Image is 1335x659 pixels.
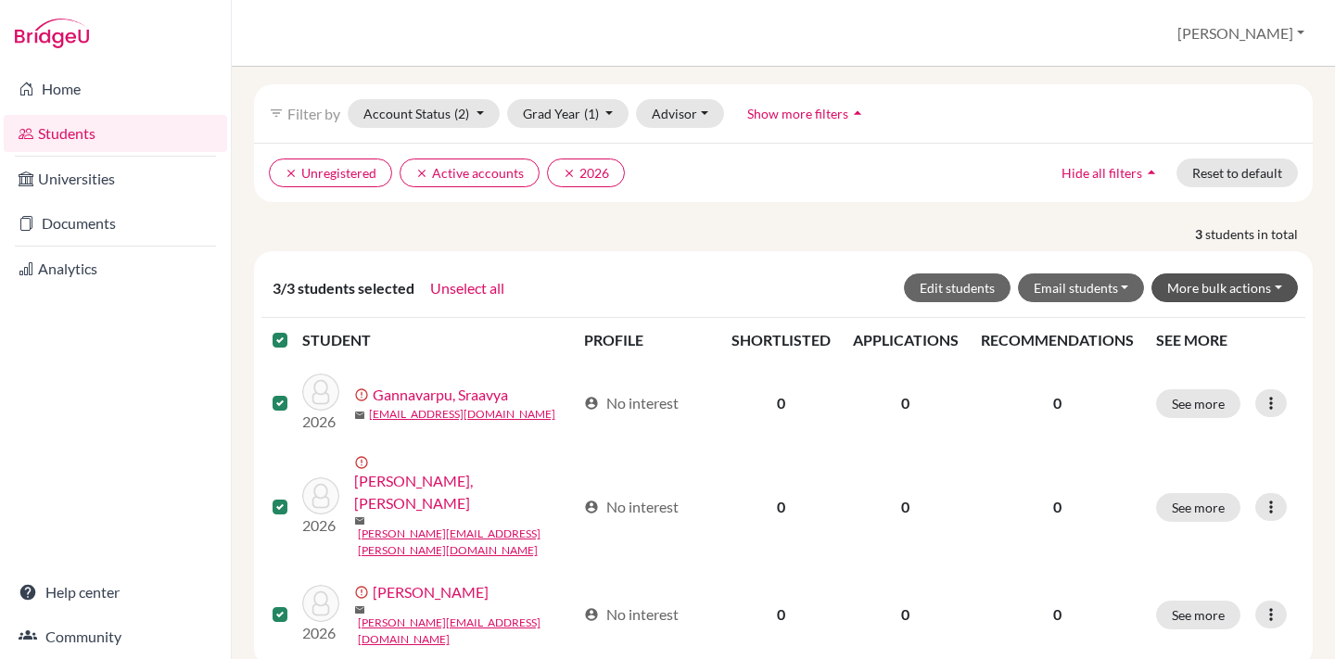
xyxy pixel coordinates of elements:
td: 0 [842,444,970,570]
a: Students [4,115,227,152]
i: arrow_drop_up [1142,163,1161,182]
p: 2026 [302,411,339,433]
i: clear [415,167,428,180]
span: Hide all filters [1062,165,1142,181]
p: 0 [981,392,1134,414]
button: Unselect all [429,276,505,300]
span: mail [354,515,365,526]
button: See more [1156,601,1240,629]
th: SEE MORE [1145,318,1305,362]
th: SHORTLISTED [720,318,842,362]
button: See more [1156,493,1240,522]
span: account_circle [584,396,599,411]
td: 0 [720,570,842,659]
button: Reset to default [1176,158,1298,187]
p: 0 [981,603,1134,626]
td: 0 [842,362,970,444]
button: More bulk actions [1151,273,1298,302]
img: Bridge-U [15,19,89,48]
button: Advisor [636,99,724,128]
button: Email students [1018,273,1145,302]
span: error_outline [354,455,373,470]
button: See more [1156,389,1240,418]
span: error_outline [354,387,373,402]
a: [PERSON_NAME] [373,581,489,603]
button: clearUnregistered [269,158,392,187]
span: account_circle [584,607,599,622]
th: STUDENT [302,318,574,362]
th: APPLICATIONS [842,318,970,362]
i: filter_list [269,106,284,120]
span: (2) [454,106,469,121]
a: Gannavarpu, Sraavya [373,384,508,406]
div: No interest [584,603,679,626]
img: Gannavarpu, Sraavya [302,374,339,411]
a: Help center [4,574,227,611]
span: Filter by [287,105,340,122]
a: [PERSON_NAME][EMAIL_ADDRESS][PERSON_NAME][DOMAIN_NAME] [358,526,577,559]
button: clear2026 [547,158,625,187]
span: students in total [1205,224,1313,244]
a: Analytics [4,250,227,287]
button: Grad Year(1) [507,99,629,128]
th: RECOMMENDATIONS [970,318,1145,362]
a: [PERSON_NAME][EMAIL_ADDRESS][DOMAIN_NAME] [358,615,577,648]
a: Documents [4,205,227,242]
span: mail [354,410,365,421]
span: account_circle [584,500,599,514]
button: [PERSON_NAME] [1169,16,1313,51]
td: 0 [720,362,842,444]
a: [PERSON_NAME], [PERSON_NAME] [354,470,577,514]
td: 0 [842,570,970,659]
span: mail [354,604,365,615]
a: Universities [4,160,227,197]
button: Edit students [904,273,1011,302]
span: error_outline [354,585,373,600]
i: clear [563,167,576,180]
span: (1) [584,106,599,121]
button: Account Status(2) [348,99,500,128]
i: clear [285,167,298,180]
th: PROFILE [573,318,720,362]
p: 0 [981,496,1134,518]
p: 2026 [302,622,339,644]
p: 2026 [302,514,339,537]
span: Show more filters [747,106,848,121]
div: No interest [584,392,679,414]
div: No interest [584,496,679,518]
a: Community [4,618,227,655]
a: Home [4,70,227,108]
i: arrow_drop_up [848,104,867,122]
img: Jonaitytè, Simona [302,585,339,622]
button: Hide all filtersarrow_drop_up [1046,158,1176,187]
span: 3/3 students selected [273,277,414,299]
img: Gottschalk, Lowe [302,477,339,514]
button: Show more filtersarrow_drop_up [731,99,883,128]
td: 0 [720,444,842,570]
strong: 3 [1195,224,1205,244]
button: clearActive accounts [400,158,540,187]
a: [EMAIL_ADDRESS][DOMAIN_NAME] [369,406,555,423]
